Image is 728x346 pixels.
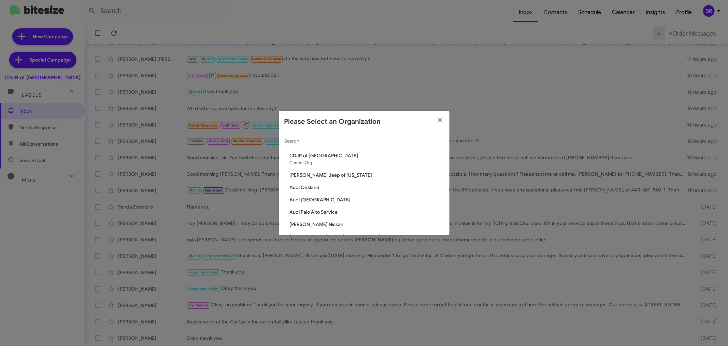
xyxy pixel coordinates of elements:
span: [PERSON_NAME] CDJR [PERSON_NAME] [290,233,444,240]
span: [PERSON_NAME] Nissan [290,221,444,228]
span: CDJR of [GEOGRAPHIC_DATA] [290,152,444,159]
span: [PERSON_NAME] Jeep of [US_STATE] [290,172,444,178]
span: Current Org [290,160,312,165]
span: Audi Palo Alto Service [290,209,444,215]
span: Audi [GEOGRAPHIC_DATA] [290,196,444,203]
span: Audi Oakland [290,184,444,191]
h2: Please Select an Organization [284,116,381,127]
